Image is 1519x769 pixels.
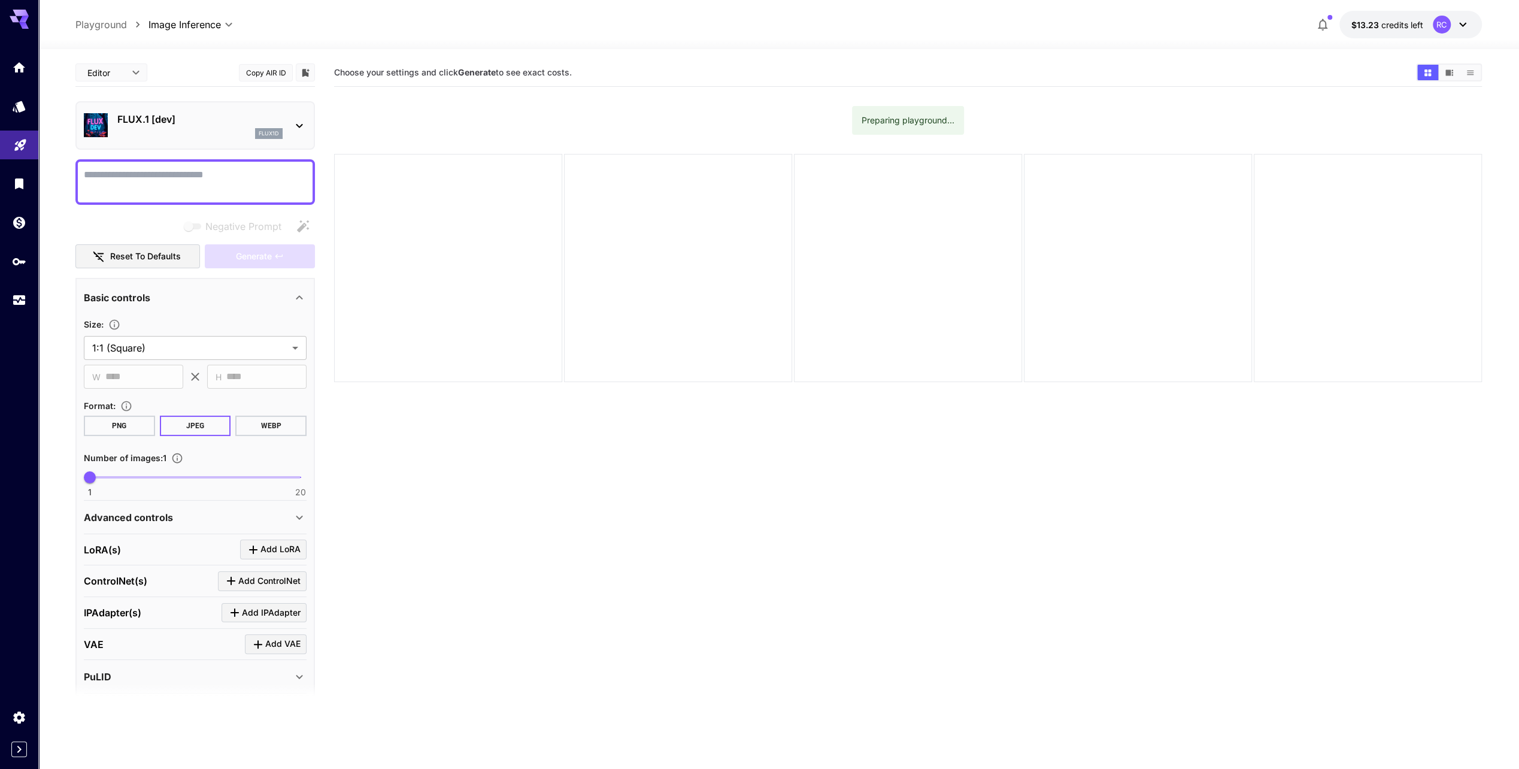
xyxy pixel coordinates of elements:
span: 1:1 (Square) [92,341,287,355]
div: API Keys [12,254,26,269]
button: Click to add ControlNet [218,571,307,591]
button: Click to add IPAdapter [222,603,307,623]
span: Editor [87,66,125,79]
p: IPAdapter(s) [84,605,141,620]
span: W [92,370,101,384]
span: Add ControlNet [238,574,301,589]
div: RC [1433,16,1451,34]
span: Image Inference [148,17,221,32]
div: Show media in grid viewShow media in video viewShow media in list view [1416,63,1482,81]
div: Playground [13,134,28,149]
div: Usage [12,293,26,308]
p: LoRA(s) [84,543,121,557]
button: Click to add VAE [245,634,307,654]
button: Specify how many images to generate in a single request. Each image generation will be charged se... [166,452,188,464]
p: Advanced controls [84,510,173,525]
button: PNG [84,416,155,436]
button: Show media in grid view [1417,65,1438,80]
span: $13.23 [1351,20,1381,30]
span: Add VAE [265,637,301,652]
span: H [216,370,222,384]
div: Wallet [12,215,26,230]
p: ControlNet(s) [84,574,147,588]
a: Playground [75,17,127,32]
button: Choose the file format for the output image. [116,400,137,412]
span: Choose your settings and click to see exact costs. [334,67,572,77]
div: Advanced controls [84,503,307,532]
span: Number of images : 1 [84,453,166,463]
button: Expand sidebar [11,741,27,757]
span: Size : [84,319,104,329]
p: PuLID [84,670,111,684]
div: Settings [12,710,26,725]
p: VAE [84,637,104,652]
div: PuLID [84,662,307,691]
button: Show media in video view [1439,65,1460,80]
span: 1 [88,486,92,498]
div: Home [12,60,26,75]
span: credits left [1381,20,1423,30]
p: Basic controls [84,290,150,305]
nav: breadcrumb [75,17,148,32]
div: FLUX.1 [dev]flux1d [84,107,307,144]
b: Generate [458,67,496,77]
button: $13.22604RC [1339,11,1482,38]
button: Add to library [300,65,311,80]
button: JPEG [160,416,231,436]
button: Click to add LoRA [240,540,307,559]
span: Add IPAdapter [242,605,301,620]
span: Negative Prompt [205,219,281,234]
div: Basic controls [84,283,307,312]
div: Library [12,176,26,191]
button: WEBP [235,416,307,436]
span: Format : [84,401,116,411]
button: Show media in list view [1460,65,1481,80]
p: flux1d [259,129,279,138]
span: 20 [295,486,306,498]
span: Negative prompts are not compatible with the selected model. [181,219,291,234]
div: Preparing playground... [862,110,954,131]
p: FLUX.1 [dev] [117,112,283,126]
button: Adjust the dimensions of the generated image by specifying its width and height in pixels, or sel... [104,319,125,331]
span: Add LoRA [260,542,301,557]
div: Models [12,99,26,114]
button: Copy AIR ID [239,64,293,81]
div: $13.22604 [1351,19,1423,31]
